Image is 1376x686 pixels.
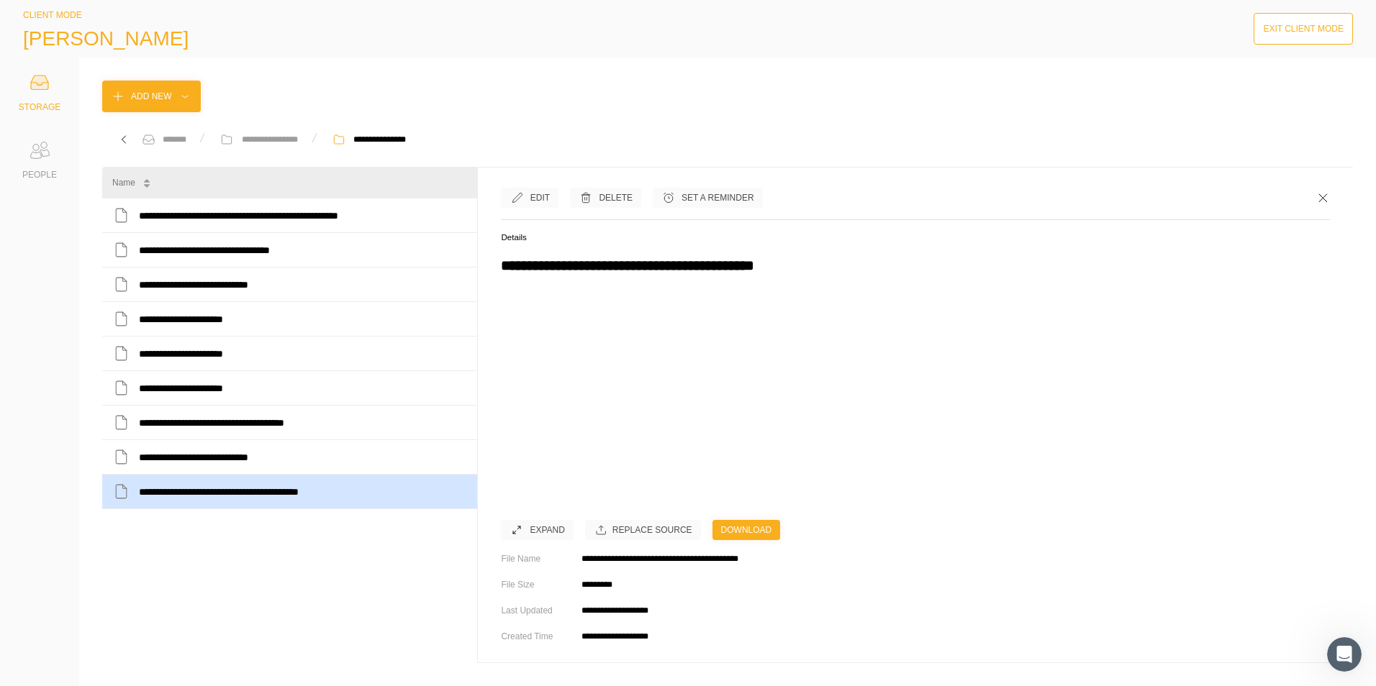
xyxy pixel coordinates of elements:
[712,520,781,540] button: Download
[23,27,189,50] span: [PERSON_NAME]
[682,191,753,205] div: Set a Reminder
[530,191,550,205] div: Edit
[501,552,570,566] div: File Name
[501,520,573,540] button: Expand
[612,523,692,537] div: Replace Source
[1254,13,1353,45] button: Exit Client Mode
[501,231,1330,244] h5: Details
[721,523,772,537] div: Download
[501,603,570,618] div: Last Updated
[131,89,172,104] div: Add New
[23,10,82,20] span: CLIENT MODE
[653,188,762,208] button: Set a Reminder
[530,523,564,537] div: Expand
[19,100,60,114] div: STORAGE
[501,629,570,644] div: Created Time
[112,175,135,190] div: Name
[501,577,570,592] div: File Size
[599,191,633,205] div: Delete
[1327,637,1362,672] iframe: Intercom live chat
[1263,22,1344,36] div: Exit Client Mode
[501,290,1330,506] iframe: msdoc-iframe
[102,81,201,112] button: Add New
[570,188,641,208] button: Delete
[501,188,558,208] button: Edit
[22,168,57,182] div: PEOPLE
